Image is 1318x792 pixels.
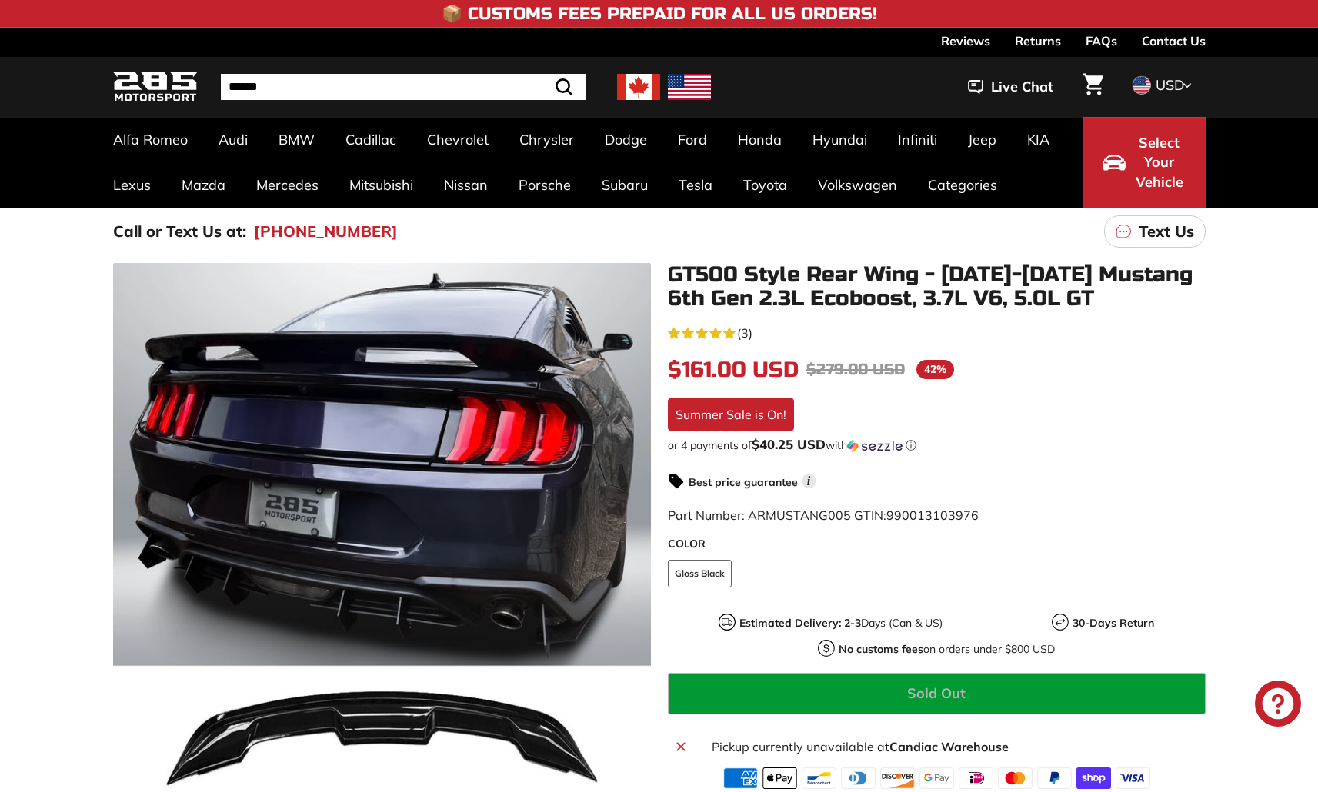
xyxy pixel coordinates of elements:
[668,438,1206,453] div: or 4 payments of$40.25 USDwithSezzle Click to learn more about Sezzle
[712,737,1196,756] p: Pickup currently unavailable at
[991,77,1053,97] span: Live Chat
[503,162,586,208] a: Porsche
[1156,76,1184,94] span: USD
[586,162,663,208] a: Subaru
[1083,117,1206,208] button: Select Your Vehicle
[330,117,412,162] a: Cadillac
[886,507,979,523] span: 990013103976
[689,475,798,489] strong: Best price guarantee
[1076,767,1111,789] img: shopify_pay
[1037,767,1072,789] img: paypal
[589,117,662,162] a: Dodge
[98,117,203,162] a: Alfa Romeo
[919,767,954,789] img: google_pay
[839,642,923,656] strong: No customs fees
[113,220,246,243] p: Call or Text Us at:
[948,68,1073,106] button: Live Chat
[806,360,905,379] span: $279.00 USD
[1015,28,1061,54] a: Returns
[668,673,1206,714] button: Sold Out
[442,5,877,23] h4: 📦 Customs Fees Prepaid for All US Orders!
[668,438,1206,453] div: or 4 payments of with
[504,117,589,162] a: Chrysler
[913,162,1013,208] a: Categories
[1012,117,1065,162] a: KIA
[739,615,943,631] p: Days (Can & US)
[752,436,826,452] span: $40.25 USD
[762,767,797,789] img: apple_pay
[254,220,398,243] a: [PHONE_NUMBER]
[668,507,979,523] span: Part Number: ARMUSTANG005 GTIN:
[1250,681,1306,730] inbox-online-store-chat: Shopify online store chat
[841,767,876,789] img: diners_club
[668,357,799,383] span: $161.00 USD
[203,117,263,162] a: Audi
[907,684,966,702] span: Sold Out
[241,162,334,208] a: Mercedes
[802,474,816,488] span: i
[847,439,903,453] img: Sezzle
[412,117,504,162] a: Chevrolet
[728,162,802,208] a: Toyota
[1086,28,1117,54] a: FAQs
[1116,767,1150,789] img: visa
[166,162,241,208] a: Mazda
[802,162,913,208] a: Volkswagen
[98,162,166,208] a: Lexus
[113,69,198,105] img: Logo_285_Motorsport_areodynamics_components
[1133,133,1186,192] span: Select Your Vehicle
[839,641,1055,657] p: on orders under $800 USD
[668,536,1206,552] label: COLOR
[797,117,883,162] a: Hyundai
[1073,616,1154,630] strong: 30-Days Return
[221,74,586,100] input: Search
[941,28,990,54] a: Reviews
[959,767,993,789] img: ideal
[662,117,722,162] a: Ford
[1142,28,1206,54] a: Contact Us
[668,322,1206,342] a: 5.0 rating (3 votes)
[998,767,1033,789] img: master
[953,117,1012,162] a: Jeep
[723,767,758,789] img: american_express
[668,263,1206,311] h1: GT500 Style Rear Wing - [DATE]-[DATE] Mustang 6th Gen 2.3L Ecoboost, 3.7L V6, 5.0L GT
[916,360,954,379] span: 42%
[889,739,1009,754] strong: Candiac Warehouse
[1073,61,1113,113] a: Cart
[1104,215,1206,248] a: Text Us
[880,767,915,789] img: discover
[1139,220,1194,243] p: Text Us
[663,162,728,208] a: Tesla
[722,117,797,162] a: Honda
[737,324,752,342] span: (3)
[802,767,836,789] img: bancontact
[334,162,429,208] a: Mitsubishi
[263,117,330,162] a: BMW
[429,162,503,208] a: Nissan
[883,117,953,162] a: Infiniti
[739,616,861,630] strong: Estimated Delivery: 2-3
[668,398,794,431] div: Summer Sale is On!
